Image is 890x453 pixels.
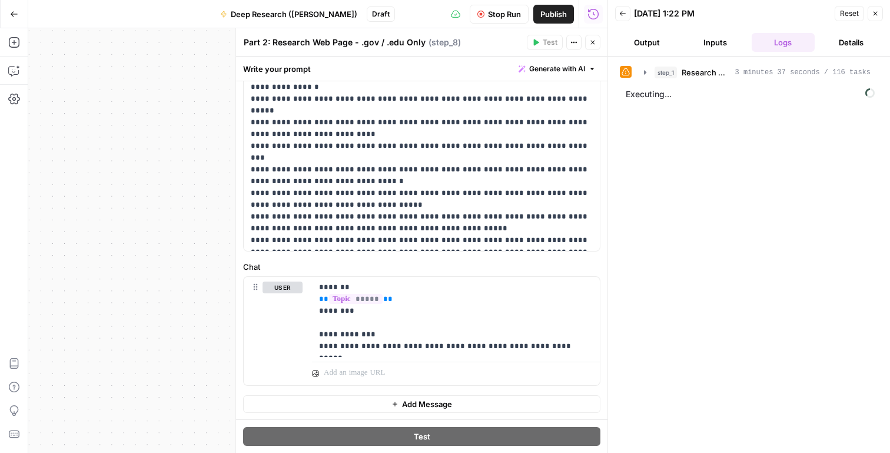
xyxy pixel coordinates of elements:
[231,8,357,20] span: Deep Research ([PERSON_NAME])
[429,37,461,48] span: ( step_8 )
[840,8,859,19] span: Reset
[243,395,600,413] button: Add Message
[622,85,878,104] span: Executing...
[819,33,883,52] button: Details
[236,57,607,81] div: Write your prompt
[540,8,567,20] span: Publish
[615,33,679,52] button: Output
[752,33,815,52] button: Logs
[835,6,864,21] button: Reset
[683,33,747,52] button: Inputs
[470,5,529,24] button: Stop Run
[543,37,557,48] span: Test
[488,8,521,20] span: Stop Run
[243,427,600,446] button: Test
[213,5,364,24] button: Deep Research ([PERSON_NAME])
[244,37,426,48] textarea: Part 2: Research Web Page - .gov / .edu Only
[655,67,677,78] span: step_1
[244,277,303,385] div: user
[243,261,600,273] label: Chat
[527,35,563,50] button: Test
[402,398,452,410] span: Add Message
[533,5,574,24] button: Publish
[637,63,878,82] button: 3 minutes 37 seconds / 116 tasks
[529,64,585,74] span: Generate with AI
[514,61,600,77] button: Generate with AI
[372,9,390,19] span: Draft
[263,282,303,293] button: user
[414,431,430,442] span: Test
[682,67,730,78] span: Research Web Page
[735,67,871,78] span: 3 minutes 37 seconds / 116 tasks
